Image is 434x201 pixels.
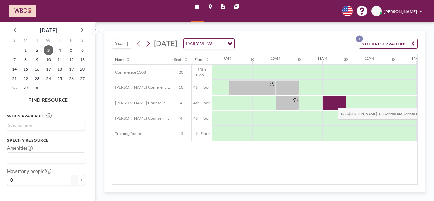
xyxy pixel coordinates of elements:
[194,57,204,62] div: Floor
[71,175,78,185] button: -
[112,39,131,49] button: [DATE]
[356,35,363,42] p: 1
[171,69,191,75] span: 20
[192,131,212,136] span: 4th Floor
[344,58,348,62] div: 30
[192,67,212,77] span: 13th Floo...
[112,85,171,90] span: [PERSON_NAME] Conference Room
[406,112,421,116] b: 11:30 AM
[112,131,141,136] span: Training Room
[44,64,53,74] span: Wednesday, September 17, 2025
[32,55,42,64] span: Tuesday, September 9, 2025
[171,116,191,121] span: 4
[32,74,42,83] span: Tuesday, September 23, 2025
[78,45,87,55] span: Saturday, September 6, 2025
[317,56,327,61] div: 11AM
[374,8,379,14] span: GL
[44,74,53,83] span: Wednesday, September 24, 2025
[7,153,85,163] div: Search for option
[185,40,213,48] span: DAILY VIEW
[9,37,20,45] div: S
[192,116,212,121] span: 4th Floor
[55,74,64,83] span: Thursday, September 25, 2025
[21,83,31,93] span: Monday, September 29, 2025
[364,56,374,61] div: 12PM
[171,131,191,136] span: 15
[43,37,54,45] div: W
[66,55,76,64] span: Friday, September 12, 2025
[384,9,417,14] span: [PERSON_NAME]
[154,39,177,48] span: [DATE]
[338,108,425,120] span: Book from to
[8,122,81,129] input: Search for option
[32,83,42,93] span: Tuesday, September 30, 2025
[66,64,76,74] span: Friday, September 19, 2025
[112,116,171,121] span: [PERSON_NAME] Counseling Room
[112,69,146,75] span: Conference 1308
[271,56,280,61] div: 10AM
[66,74,76,83] span: Friday, September 26, 2025
[77,37,88,45] div: S
[7,121,85,130] div: Search for option
[66,45,76,55] span: Friday, September 5, 2025
[223,56,231,61] div: 9AM
[7,168,51,174] label: How many people?
[21,45,31,55] span: Monday, September 1, 2025
[9,64,19,74] span: Sunday, September 14, 2025
[7,95,90,103] h4: FIND RESOURCE
[78,175,85,185] button: +
[55,64,64,74] span: Thursday, September 18, 2025
[78,74,87,83] span: Saturday, September 27, 2025
[55,45,64,55] span: Thursday, September 4, 2025
[387,112,402,116] b: 11:00 AM
[21,64,31,74] span: Monday, September 15, 2025
[40,25,57,35] div: [DATE]
[9,5,36,17] img: organization-logo
[7,138,85,143] h3: Specify resource
[349,112,379,116] b: [PERSON_NAME]...
[78,55,87,64] span: Saturday, September 13, 2025
[32,37,43,45] div: T
[21,55,31,64] span: Monday, September 8, 2025
[32,64,42,74] span: Tuesday, September 16, 2025
[21,74,31,83] span: Monday, September 22, 2025
[65,37,77,45] div: F
[192,85,212,90] span: 4th Floor
[171,85,191,90] span: 10
[251,58,254,62] div: 30
[8,154,81,162] input: Search for option
[9,74,19,83] span: Sunday, September 21, 2025
[214,40,223,48] input: Search for option
[9,55,19,64] span: Sunday, September 7, 2025
[115,57,125,62] div: Name
[184,39,234,49] div: Search for option
[297,58,301,62] div: 30
[7,145,33,151] label: Amenities
[171,100,191,105] span: 4
[44,55,53,64] span: Wednesday, September 10, 2025
[44,45,53,55] span: Wednesday, September 3, 2025
[112,100,171,105] span: [PERSON_NAME] Counseling Room
[391,58,395,62] div: 30
[55,55,64,64] span: Thursday, September 11, 2025
[192,100,212,105] span: 4th Floor
[78,64,87,74] span: Saturday, September 20, 2025
[9,83,19,93] span: Sunday, September 28, 2025
[54,37,65,45] div: T
[20,37,31,45] div: M
[174,57,183,62] div: Seats
[32,45,42,55] span: Tuesday, September 2, 2025
[411,56,419,61] div: 1PM
[359,39,418,49] button: YOUR RESERVATIONS1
